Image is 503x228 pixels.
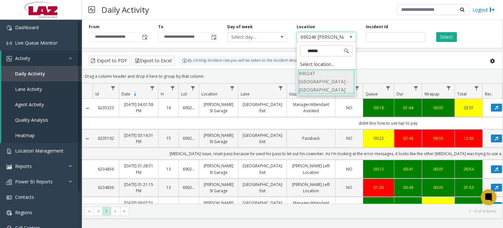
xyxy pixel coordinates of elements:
[291,181,331,194] a: [PERSON_NAME] Left Location
[1,128,82,143] a: Heatmap
[426,135,451,141] a: 08:55
[398,166,418,172] a: 00:41
[289,91,299,97] span: Issue
[183,105,195,111] a: 690246
[109,84,118,93] a: Id Filter Menu
[183,166,195,172] a: 690246
[123,163,154,175] a: [DATE] 01:28:51 PM
[227,24,253,30] label: Day of week
[82,84,503,204] div: Data table
[97,135,115,141] a: 6235192
[367,135,390,141] a: 00:22
[424,91,439,97] span: Wrapup
[426,203,451,209] div: 00:26
[459,166,478,172] div: 00:54
[82,106,93,111] a: Collapse Details
[426,184,451,191] a: 00:01
[339,166,359,172] a: NO
[7,56,12,61] img: 'icon'
[459,135,478,141] div: 12:05
[241,91,250,97] span: Lane
[15,71,45,77] span: Daily Activity
[7,149,12,154] img: 'icon'
[7,164,12,169] img: 'icon'
[89,24,100,30] label: From
[97,166,115,172] a: 6234856
[15,178,53,185] span: Power BI Reports
[15,55,30,61] span: Activity
[148,84,157,93] a: Date Filter Menu
[183,135,195,141] a: 690246
[367,203,390,209] a: 00:13
[398,135,418,141] div: 02:48
[459,184,478,191] a: 01:53
[426,105,451,111] a: 00:01
[133,208,496,214] kendo-pager-info: 1 - 6 of 6 items
[210,32,217,42] span: Toggle popup
[97,184,115,191] a: 6234836
[228,84,237,93] a: Location Filter Menu
[398,105,418,111] a: 01:44
[490,6,495,13] img: logout
[158,24,163,30] label: To
[366,24,388,30] label: Incident Id
[82,71,503,82] div: Drag a column header and drop it here to group by that column
[346,135,352,141] span: NO
[1,81,82,97] a: Lane Activity
[7,25,12,31] img: 'icon'
[97,105,115,111] a: 6235323
[161,91,164,97] span: H
[339,135,359,141] a: NO
[1,66,82,81] a: Daily Activity
[162,184,175,191] a: 13
[297,60,355,69] div: Select location...
[98,2,152,18] h3: Daily Activity
[132,56,175,66] button: Export to Excel
[398,184,418,191] a: 00:49
[485,91,493,97] span: Rec.
[181,91,187,97] span: Lot
[1,97,82,112] a: Agent Activity
[203,132,234,145] a: [PERSON_NAME] St Garage
[123,101,154,114] a: [DATE] 04:01:58 PM
[346,105,352,111] span: NO
[15,132,35,138] span: Heatmap
[367,184,390,191] a: 01:03
[95,91,99,97] span: Id
[365,91,378,97] span: Queue
[346,185,352,190] span: NO
[203,200,234,212] a: [PERSON_NAME] St Garage
[426,166,451,172] a: 00:01
[384,84,393,93] a: Queue Filter Menu
[444,84,453,93] a: Wrapup Filter Menu
[7,210,12,216] img: 'icon'
[297,32,344,42] span: 690246 [PERSON_NAME][GEOGRAPHIC_DATA]
[162,105,175,111] a: 16
[339,105,359,111] a: NO
[123,200,154,212] a: [DATE] 09:07:51 AM
[242,200,283,212] a: [GEOGRAPHIC_DATA] Exit
[7,179,12,185] img: 'icon'
[15,86,42,92] span: Lane Activity
[15,24,39,31] span: Dashboard
[15,117,48,123] span: Quality Analysis
[7,195,12,200] img: 'icon'
[123,181,154,194] a: [DATE] 01:21:15 PM
[457,91,467,97] span: Total
[182,58,187,63] img: infoIcon.svg
[1,112,82,128] a: Quality Analysis
[228,32,275,42] span: Select day...
[367,166,390,172] a: 00:12
[15,163,32,169] span: Reports
[1,51,82,66] a: Activity
[297,24,315,30] label: Location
